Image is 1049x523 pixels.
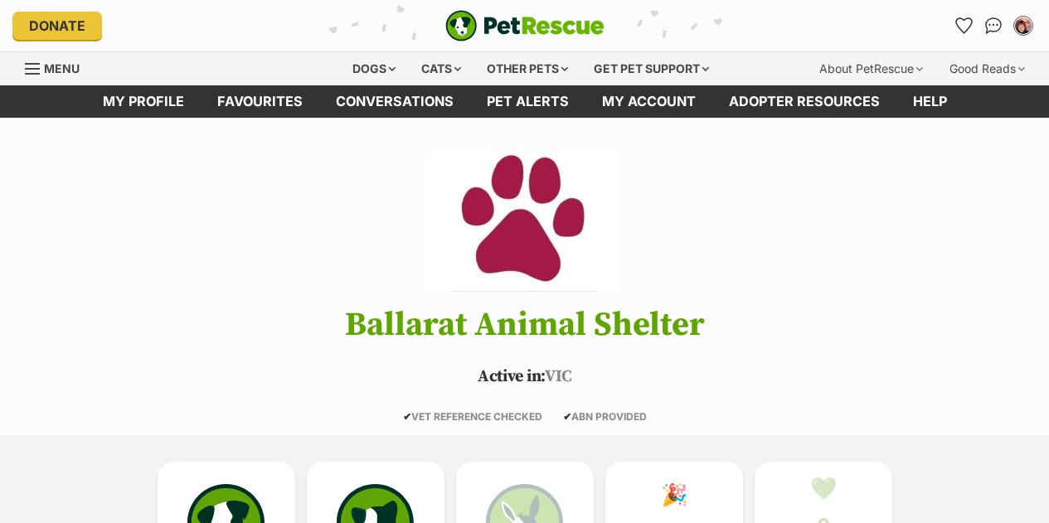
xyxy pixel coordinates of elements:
[445,10,605,41] img: logo-e224e6f780fb5917bec1dbf3a21bbac754714ae5b6737aabdf751b685950b380.svg
[582,52,721,85] div: Get pet support
[12,12,102,40] a: Donate
[950,12,977,39] a: Favourites
[585,85,712,118] a: My account
[430,151,619,292] img: Ballarat Animal Shelter
[808,52,935,85] div: About PetRescue
[563,410,571,423] icon: ✔
[470,85,585,118] a: Pet alerts
[25,52,91,82] a: Menu
[86,85,201,118] a: My profile
[980,12,1007,39] a: Conversations
[410,52,473,85] div: Cats
[896,85,964,118] a: Help
[1010,12,1037,39] button: My account
[950,12,1037,39] ul: Account quick links
[44,61,80,75] span: Menu
[661,482,687,507] div: 🎉
[403,410,411,423] icon: ✔
[712,85,896,118] a: Adopter resources
[810,476,837,501] div: 💚
[478,366,545,387] span: Active in:
[563,410,647,423] span: ABN PROVIDED
[938,52,1037,85] div: Good Reads
[341,52,407,85] div: Dogs
[985,17,1003,34] img: chat-41dd97257d64d25036548639549fe6c8038ab92f7586957e7f3b1b290dea8141.svg
[445,10,605,41] a: PetRescue
[403,410,542,423] span: VET REFERENCE CHECKED
[319,85,470,118] a: conversations
[1015,17,1032,34] img: Leanne Mcleod profile pic
[475,52,580,85] div: Other pets
[201,85,319,118] a: Favourites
